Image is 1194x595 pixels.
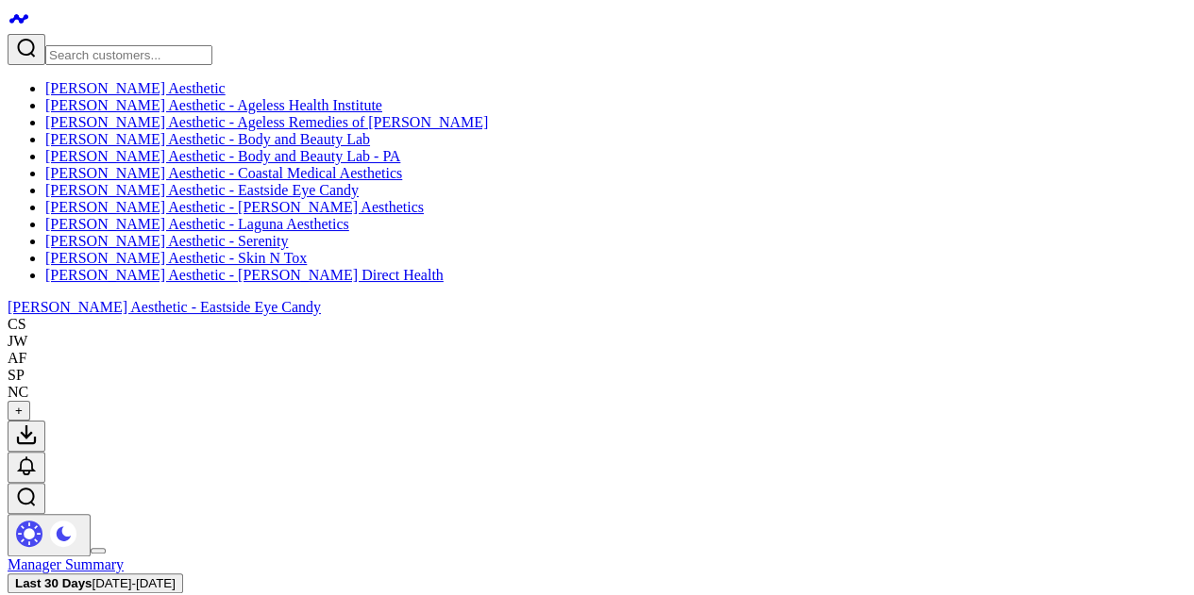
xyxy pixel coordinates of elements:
[8,299,321,315] a: [PERSON_NAME] Aesthetic - Eastside Eye Candy
[45,114,488,130] a: [PERSON_NAME] Aesthetic - Ageless Remedies of [PERSON_NAME]
[8,401,30,421] button: +
[45,80,226,96] a: [PERSON_NAME] Aesthetic
[8,333,27,350] div: JW
[45,267,444,283] a: [PERSON_NAME] Aesthetic - [PERSON_NAME] Direct Health
[8,384,28,401] div: NC
[8,316,26,333] div: CS
[45,199,424,215] a: [PERSON_NAME] Aesthetic - [PERSON_NAME] Aesthetics
[8,556,124,572] a: Manager Summary
[45,148,400,164] a: [PERSON_NAME] Aesthetic - Body and Beauty Lab - PA
[15,576,92,590] b: Last 30 Days
[45,131,370,147] a: [PERSON_NAME] Aesthetic - Body and Beauty Lab
[45,97,382,113] a: [PERSON_NAME] Aesthetic - Ageless Health Institute
[8,573,183,593] button: Last 30 Days[DATE]-[DATE]
[45,250,307,266] a: [PERSON_NAME] Aesthetic - Skin N Tox
[45,233,288,249] a: [PERSON_NAME] Aesthetic - Serenity
[8,483,45,514] button: Open search
[45,45,212,65] input: Search customers input
[45,216,349,232] a: [PERSON_NAME] Aesthetic - Laguna Aesthetics
[15,404,23,418] span: +
[8,350,26,367] div: AF
[45,165,402,181] a: [PERSON_NAME] Aesthetic - Coastal Medical Aesthetics
[8,367,25,384] div: SP
[92,576,176,590] span: [DATE] - [DATE]
[8,34,45,65] button: Search customers button
[45,182,359,198] a: [PERSON_NAME] Aesthetic - Eastside Eye Candy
